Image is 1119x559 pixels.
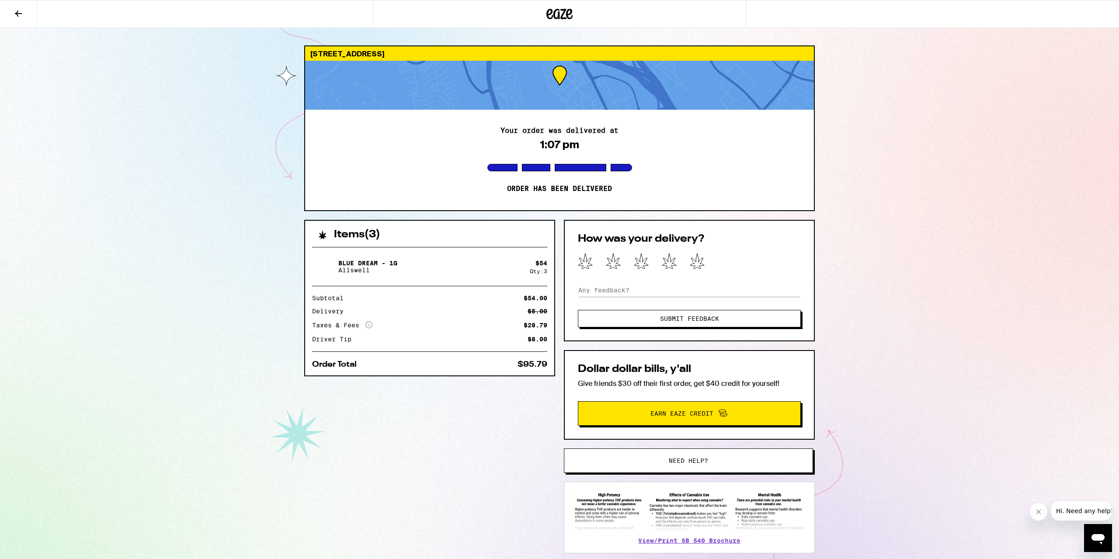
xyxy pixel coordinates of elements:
[312,254,337,279] img: Blue Dream - 1g
[564,448,813,473] button: Need help?
[578,284,801,297] input: Any feedback?
[578,364,801,375] h2: Dollar dollar bills, y'all
[312,361,363,368] div: Order Total
[312,295,350,301] div: Subtotal
[578,379,801,388] p: Give friends $30 off their first order, get $40 credit for yourself!
[535,260,547,267] div: $ 54
[524,295,547,301] div: $54.00
[578,310,801,327] button: Submit Feedback
[5,6,63,13] span: Hi. Need any help?
[660,316,719,322] span: Submit Feedback
[573,491,806,531] img: SB 540 Brochure preview
[1051,501,1112,521] iframe: Message from company
[1084,524,1112,552] iframe: Button to launch messaging window
[312,336,358,342] div: Driver Tip
[338,260,397,267] p: Blue Dream - 1g
[334,229,380,240] h2: Items ( 3 )
[530,268,547,274] div: Qty: 3
[312,321,372,329] div: Taxes & Fees
[305,46,814,61] div: [STREET_ADDRESS]
[507,184,612,193] p: Order has been delivered
[578,234,801,244] h2: How was your delivery?
[312,308,350,314] div: Delivery
[338,267,397,274] p: Allswell
[500,127,619,134] h2: Your order was delivered at
[1030,503,1047,521] iframe: Close message
[540,139,579,151] div: 1:07 pm
[638,537,740,544] a: View/Print SB 540 Brochure
[528,308,547,314] div: $5.00
[528,336,547,342] div: $8.00
[524,322,547,328] div: $28.79
[518,361,547,368] div: $95.79
[650,410,713,417] span: Earn Eaze Credit
[578,401,801,426] button: Earn Eaze Credit
[669,458,708,464] span: Need help?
